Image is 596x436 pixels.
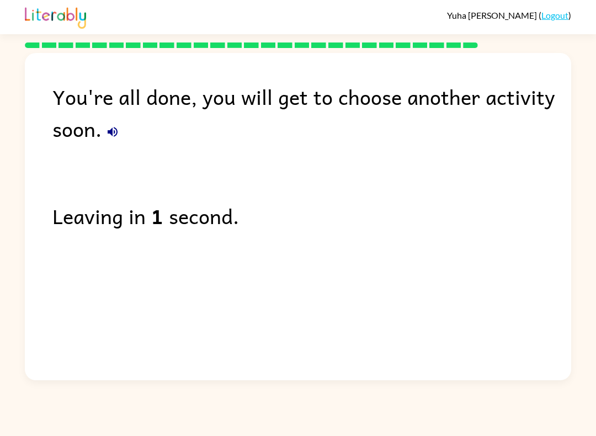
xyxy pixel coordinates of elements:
a: Logout [541,10,568,20]
div: You're all done, you will get to choose another activity soon. [52,81,571,145]
span: Yuha [PERSON_NAME] [447,10,539,20]
div: ( ) [447,10,571,20]
img: Literably [25,4,86,29]
b: 1 [151,200,163,232]
div: Leaving in second. [52,200,571,232]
